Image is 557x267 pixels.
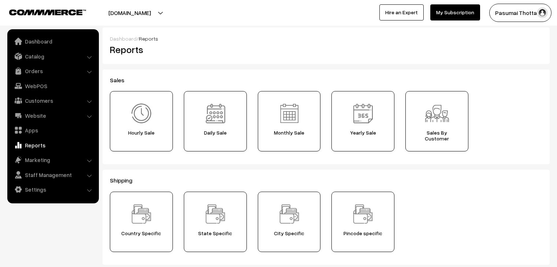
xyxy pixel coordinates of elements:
a: Hire an Expert [379,4,424,20]
span: Reports [139,35,158,42]
span: Yearly Sale [334,130,392,136]
a: Report State Specific [184,192,247,252]
a: Report Hourly Sale [110,91,173,151]
img: Report [350,201,376,227]
span: Monthly Sale [260,130,318,136]
a: Website [9,109,96,122]
span: Daily Sale [186,130,244,136]
a: Catalog [9,50,96,63]
img: Report [203,201,228,227]
img: Report [129,201,154,227]
span: Pincode specific [334,230,392,236]
a: Report Yearly Sale [331,91,394,151]
button: Pasumai Thotta… [489,4,552,22]
img: user [537,7,548,18]
a: Reports [9,139,96,152]
h2: Reports [110,44,247,55]
a: Settings [9,183,96,196]
img: Report [203,101,228,126]
a: Dashboard [110,35,137,42]
span: Sales By Customer [408,130,466,142]
a: Report Pincode specific [331,192,394,252]
span: Shipping [110,177,141,184]
a: Report Daily Sale [184,91,247,151]
div: / [110,35,542,42]
a: Report Country Specific [110,192,173,252]
span: Hourly Sale [112,130,170,136]
a: Dashboard [9,35,96,48]
a: Orders [9,64,96,78]
img: Report [424,101,450,126]
a: WebPOS [9,79,96,93]
a: Apps [9,124,96,137]
a: My Subscription [430,4,480,20]
img: COMMMERCE [9,10,86,15]
img: Report [350,101,376,126]
img: Report [129,101,154,126]
a: Report Sales ByCustomer [405,91,468,151]
a: Staff Management [9,168,96,181]
a: COMMMERCE [9,7,73,16]
a: Marketing [9,153,96,166]
img: Report [276,101,302,126]
img: Report [276,201,302,227]
span: State Specific [186,230,244,236]
a: Report Monthly Sale [258,91,321,151]
button: [DOMAIN_NAME] [83,4,177,22]
span: Sales [110,76,133,84]
a: Report City Specific [258,192,321,252]
span: City Specific [260,230,318,236]
span: Country Specific [112,230,170,236]
a: Customers [9,94,96,107]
